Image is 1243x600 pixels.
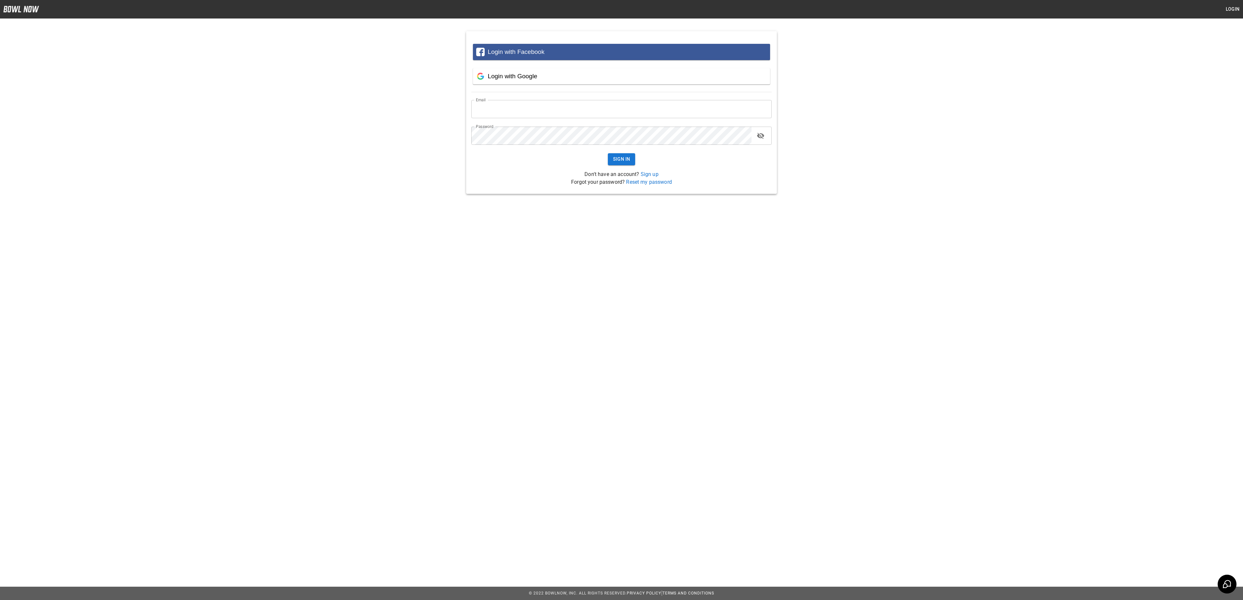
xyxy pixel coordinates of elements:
button: Login with Google [473,68,770,84]
a: Reset my password [626,179,672,185]
a: Sign up [641,171,659,177]
button: toggle password visibility [754,129,767,142]
span: Login with Google [488,73,537,80]
img: logo [3,6,39,12]
a: Privacy Policy [627,591,661,595]
span: © 2022 BowlNow, Inc. All Rights Reserved. [529,591,627,595]
button: Sign In [608,153,635,165]
button: Login [1222,3,1243,15]
a: Terms and Conditions [662,591,714,595]
p: Forgot your password? [471,178,772,186]
p: Don't have an account? [471,170,772,178]
button: Login with Facebook [473,44,770,60]
span: Login with Facebook [488,48,544,55]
